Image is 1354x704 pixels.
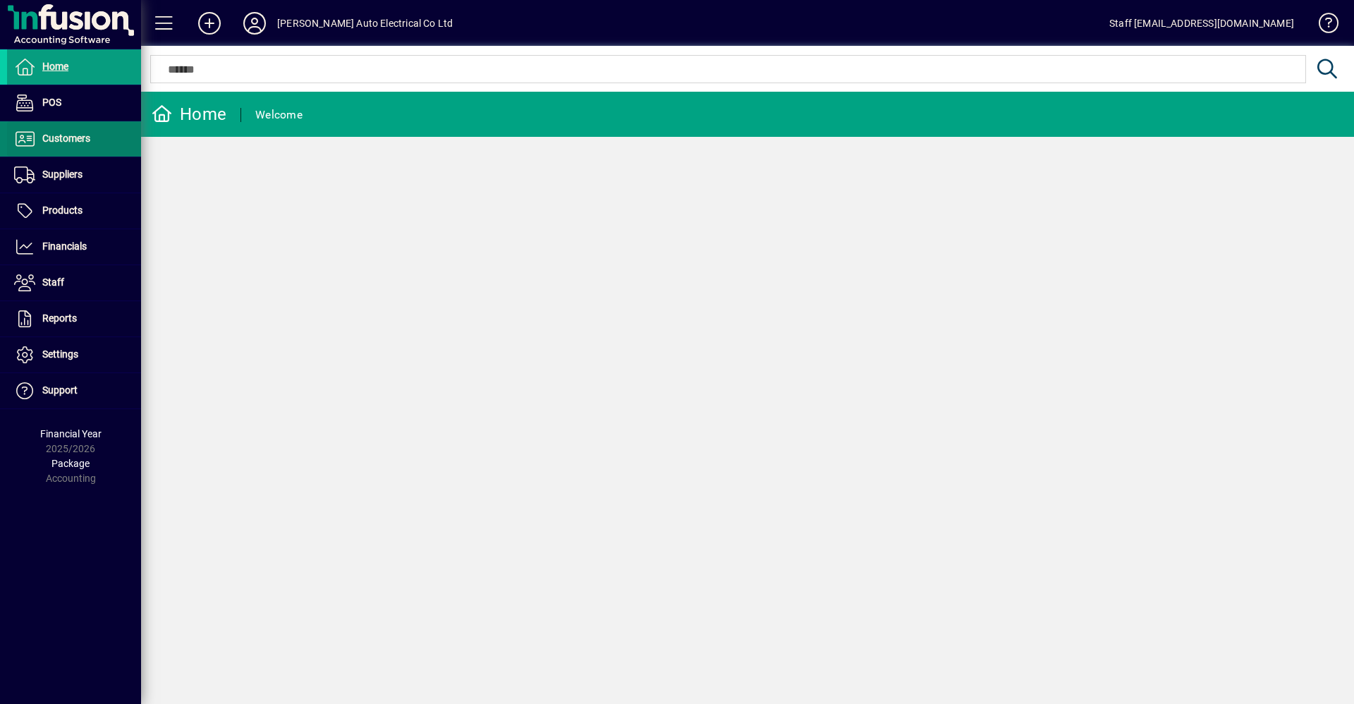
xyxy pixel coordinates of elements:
span: POS [42,97,61,108]
a: Settings [7,337,141,372]
span: Suppliers [42,169,83,180]
span: Financials [42,241,87,252]
a: Products [7,193,141,229]
span: Products [42,205,83,216]
a: Reports [7,301,141,336]
span: Reports [42,312,77,324]
span: Support [42,384,78,396]
a: Knowledge Base [1308,3,1336,49]
span: Financial Year [40,428,102,439]
button: Add [187,11,232,36]
a: Customers [7,121,141,157]
a: POS [7,85,141,121]
a: Support [7,373,141,408]
span: Home [42,61,68,72]
span: Settings [42,348,78,360]
button: Profile [232,11,277,36]
div: Welcome [255,104,303,126]
span: Package [51,458,90,469]
a: Suppliers [7,157,141,193]
div: Home [152,103,226,126]
a: Staff [7,265,141,301]
a: Financials [7,229,141,265]
span: Customers [42,133,90,144]
div: [PERSON_NAME] Auto Electrical Co Ltd [277,12,453,35]
div: Staff [EMAIL_ADDRESS][DOMAIN_NAME] [1109,12,1294,35]
span: Staff [42,277,64,288]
